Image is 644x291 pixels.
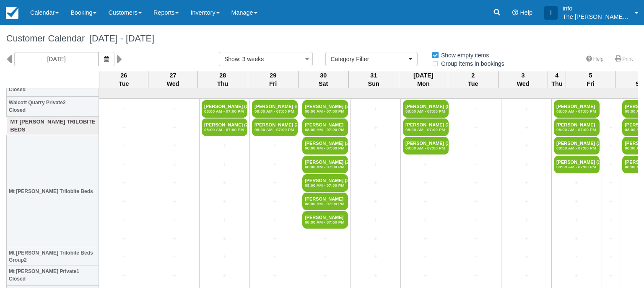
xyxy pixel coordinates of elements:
span: : 3 weeks [239,56,264,62]
a: + [252,197,298,206]
a: + [353,160,398,169]
a: + [504,216,549,224]
a: + [453,216,499,224]
a: + [353,234,398,243]
span: Show empty items [431,52,496,58]
a: + [252,216,298,224]
span: Help [520,9,532,16]
a: + [151,160,197,169]
a: + [504,178,549,187]
th: [DATE] Mon [399,71,448,88]
a: + [453,197,499,206]
em: 08:00 AM - 07:00 PM [305,183,345,188]
a: + [504,271,549,280]
em: 08:00 AM - 07:00 PM [305,165,345,170]
th: 27 Wed [148,71,197,88]
a: [PERSON_NAME] (2)08:00 AM - 07:00 PM [554,137,600,155]
a: + [453,142,499,150]
a: + [202,178,247,187]
th: Mt [PERSON_NAME] Trilobite Beds [7,135,99,248]
a: + [504,105,549,113]
a: + [151,216,197,224]
a: + [101,197,147,206]
em: 08:00 AM - 07:00 PM [254,127,295,132]
a: + [604,216,618,224]
th: 4 Thu [548,71,566,88]
a: + [202,142,247,150]
span: Category Filter [331,55,407,63]
a: [PERSON_NAME]08:00 AM - 07:00 PM [302,118,348,136]
a: + [453,160,499,169]
a: + [151,123,197,132]
th: 28 Thu [197,71,248,88]
a: [PERSON_NAME] (2)08:00 AM - 07:00 PM [302,137,348,155]
a: + [302,234,348,243]
a: + [604,142,618,150]
a: + [453,105,499,113]
em: 08:00 AM - 07:00 PM [556,127,597,132]
i: Help [512,10,518,15]
a: + [554,252,600,261]
em: 08:00 AM - 07:00 PM [556,146,597,151]
a: + [353,216,398,224]
a: [PERSON_NAME] (2)08:00 AM - 07:00 PM [252,118,298,136]
a: + [353,252,398,261]
a: + [453,234,499,243]
a: + [353,105,398,113]
a: + [151,252,197,261]
a: + [604,234,618,243]
em: 08:00 AM - 07:00 PM [556,165,597,170]
a: + [101,142,147,150]
a: + [302,271,348,280]
a: + [453,123,499,132]
th: Walcott Quarry Private2 Closed [7,96,99,116]
a: + [453,252,499,261]
a: + [202,234,247,243]
a: + [202,271,247,280]
a: + [604,123,618,132]
h1: Customer Calendar [6,33,638,44]
em: 08:00 AM - 07:00 PM [305,201,345,206]
a: + [252,252,298,261]
a: + [403,271,449,280]
th: 29 Fri [248,71,298,88]
a: + [453,178,499,187]
div: i [544,6,558,20]
em: 08:00 AM - 07:00 PM [556,109,597,114]
em: 08:00 AM - 07:00 PM [305,109,345,114]
a: + [604,160,618,169]
a: + [353,123,398,132]
th: 5 Fri [566,71,615,88]
a: [PERSON_NAME]08:00 AM - 07:00 PM [302,193,348,210]
a: [PERSON_NAME] (2)08:00 AM - 07:00 PM [403,137,449,155]
em: 08:00 AM - 07:00 PM [405,146,446,151]
a: + [604,271,618,280]
a: + [403,216,449,224]
a: + [302,252,348,261]
th: 30 Sat [298,71,348,88]
a: + [202,216,247,224]
a: + [101,252,147,261]
a: + [151,178,197,187]
label: Show empty items [431,49,494,62]
a: + [604,178,618,187]
em: 08:00 AM - 07:00 PM [305,127,345,132]
a: [PERSON_NAME] (3)08:00 AM - 07:00 PM [403,118,449,136]
a: [PERSON_NAME]08:00 AM - 07:00 PM [554,100,600,118]
a: [PERSON_NAME] (3)08:00 AM - 07:00 PM [302,174,348,192]
a: + [151,271,197,280]
a: + [554,271,600,280]
a: + [101,105,147,113]
a: + [453,271,499,280]
a: + [403,160,449,169]
a: + [151,234,197,243]
a: [PERSON_NAME]08:00 AM - 07:00 PM [554,118,600,136]
button: Show: 3 weeks [219,52,313,66]
span: Group items in bookings [431,60,511,66]
a: + [252,234,298,243]
a: + [504,160,549,169]
a: + [504,123,549,132]
a: + [504,197,549,206]
a: + [504,234,549,243]
a: + [101,160,147,169]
